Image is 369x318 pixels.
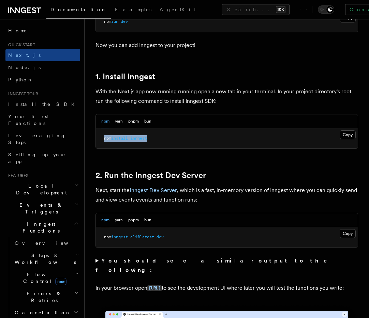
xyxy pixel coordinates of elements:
[12,287,80,306] button: Errors & Retries
[121,19,128,24] span: dev
[5,199,80,218] button: Events & Triggers
[144,114,151,128] button: bun
[95,72,155,81] a: 1. Install Inngest
[8,27,27,34] span: Home
[8,152,67,164] span: Setting up your app
[340,130,356,139] button: Copy
[101,114,109,128] button: npm
[222,4,290,15] button: Search...⌘K
[12,237,80,249] a: Overview
[95,171,206,180] a: 2. Run the Inngest Dev Server
[95,283,358,293] p: In your browser open to see the development UI where later you will test the functions you write:
[111,2,156,18] a: Examples
[5,74,80,86] a: Python
[8,52,41,58] span: Next.js
[5,129,80,148] a: Leveraging Steps
[5,180,80,199] button: Local Development
[157,235,164,239] span: dev
[156,2,200,18] a: AgentKit
[115,114,123,128] button: yarn
[128,213,139,227] button: pnpm
[318,5,334,14] button: Toggle dark mode
[5,218,80,237] button: Inngest Functions
[46,2,111,19] a: Documentation
[104,136,111,141] span: npm
[12,290,74,304] span: Errors & Retries
[12,249,80,268] button: Steps & Workflows
[12,309,71,316] span: Cancellation
[5,98,80,110] a: Install the SDK
[144,213,151,227] button: bun
[12,252,76,266] span: Steps & Workflows
[101,213,109,227] button: npm
[5,49,80,61] a: Next.js
[8,77,33,82] span: Python
[340,229,356,238] button: Copy
[130,136,147,141] span: inngest
[12,268,80,287] button: Flow Controlnew
[147,285,162,291] a: [URL]
[147,285,162,291] code: [URL]
[128,114,139,128] button: pnpm
[8,65,41,70] span: Node.js
[5,110,80,129] a: Your first Functions
[50,7,107,12] span: Documentation
[115,7,151,12] span: Examples
[5,173,28,178] span: Features
[5,42,35,48] span: Quick start
[5,221,74,234] span: Inngest Functions
[55,278,67,285] span: new
[115,213,123,227] button: yarn
[5,61,80,74] a: Node.js
[104,19,111,24] span: npm
[8,133,66,145] span: Leveraging Steps
[95,257,337,273] strong: You should see a similar output to the following:
[111,136,128,141] span: install
[130,187,177,193] a: Inngest Dev Server
[5,25,80,37] a: Home
[276,6,285,13] kbd: ⌘K
[5,202,74,215] span: Events & Triggers
[8,101,79,107] span: Install the SDK
[95,186,358,205] p: Next, start the , which is a fast, in-memory version of Inngest where you can quickly send and vi...
[95,41,358,50] p: Now you can add Inngest to your project!
[95,256,358,275] summary: You should see a similar output to the following:
[5,148,80,168] a: Setting up your app
[111,235,154,239] span: inngest-cli@latest
[5,91,38,97] span: Inngest tour
[12,271,75,285] span: Flow Control
[160,7,196,12] span: AgentKit
[95,87,358,106] p: With the Next.js app now running running open a new tab in your terminal. In your project directo...
[8,114,49,126] span: Your first Functions
[15,240,85,246] span: Overview
[5,182,74,196] span: Local Development
[104,235,111,239] span: npx
[111,19,118,24] span: run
